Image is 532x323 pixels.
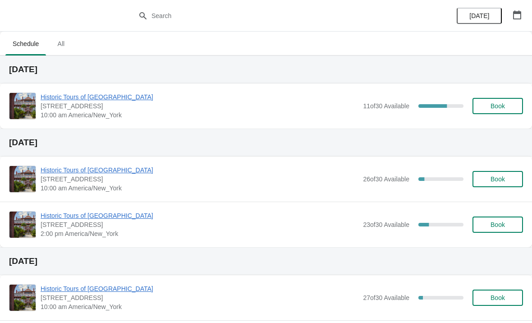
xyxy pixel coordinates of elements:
button: Book [472,217,523,233]
span: 10:00 am America/New_York [41,302,358,311]
span: Historic Tours of [GEOGRAPHIC_DATA] [41,166,358,175]
h2: [DATE] [9,65,523,74]
img: Historic Tours of Flagler College | 74 King Street, St. Augustine, FL, USA | 2:00 pm America/New_... [9,212,36,238]
span: Historic Tours of [GEOGRAPHIC_DATA] [41,211,358,220]
span: 10:00 am America/New_York [41,184,358,193]
span: Book [491,221,505,228]
h2: [DATE] [9,138,523,147]
input: Search [151,8,399,24]
h2: [DATE] [9,257,523,266]
button: Book [472,98,523,114]
button: Book [472,290,523,306]
span: [DATE] [469,12,489,19]
span: [STREET_ADDRESS] [41,220,358,229]
span: [STREET_ADDRESS] [41,293,358,302]
span: 10:00 am America/New_York [41,111,358,120]
span: 23 of 30 Available [363,221,409,228]
span: Book [491,175,505,183]
span: [STREET_ADDRESS] [41,102,358,111]
span: Historic Tours of [GEOGRAPHIC_DATA] [41,92,358,102]
span: All [50,36,72,52]
span: Book [491,294,505,301]
span: Book [491,102,505,110]
span: [STREET_ADDRESS] [41,175,358,184]
img: Historic Tours of Flagler College | 74 King Street, St. Augustine, FL, USA | 10:00 am America/New... [9,93,36,119]
button: [DATE] [457,8,502,24]
span: Historic Tours of [GEOGRAPHIC_DATA] [41,284,358,293]
img: Historic Tours of Flagler College | 74 King Street, St. Augustine, FL, USA | 10:00 am America/New... [9,285,36,311]
span: 27 of 30 Available [363,294,409,301]
button: Book [472,171,523,187]
span: Schedule [5,36,46,52]
img: Historic Tours of Flagler College | 74 King Street, St. Augustine, FL, USA | 10:00 am America/New... [9,166,36,192]
span: 26 of 30 Available [363,175,409,183]
span: 2:00 pm America/New_York [41,229,358,238]
span: 11 of 30 Available [363,102,409,110]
